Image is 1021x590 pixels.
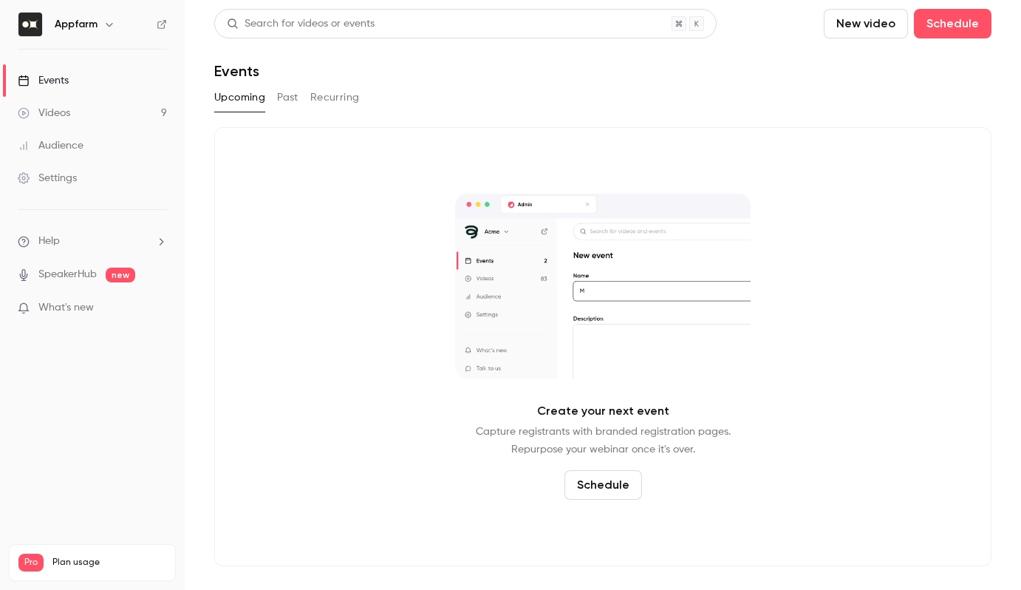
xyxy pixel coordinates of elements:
[18,13,42,36] img: Appfarm
[38,300,94,316] span: What's new
[18,73,69,88] div: Events
[476,423,731,458] p: Capture registrants with branded registration pages. Repurpose your webinar once it's over.
[106,268,135,282] span: new
[310,86,360,109] button: Recurring
[537,402,669,420] p: Create your next event
[564,470,642,500] button: Schedule
[38,267,97,282] a: SpeakerHub
[18,234,167,249] li: help-dropdown-opener
[18,171,77,186] div: Settings
[214,86,265,109] button: Upcoming
[55,17,98,32] h6: Appfarm
[38,234,60,249] span: Help
[52,557,166,569] span: Plan usage
[824,9,908,38] button: New video
[18,554,44,572] span: Pro
[277,86,298,109] button: Past
[914,9,991,38] button: Schedule
[227,16,375,32] div: Search for videos or events
[18,138,83,153] div: Audience
[18,106,70,121] div: Videos
[149,302,167,315] iframe: Noticeable Trigger
[214,62,259,80] h1: Events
